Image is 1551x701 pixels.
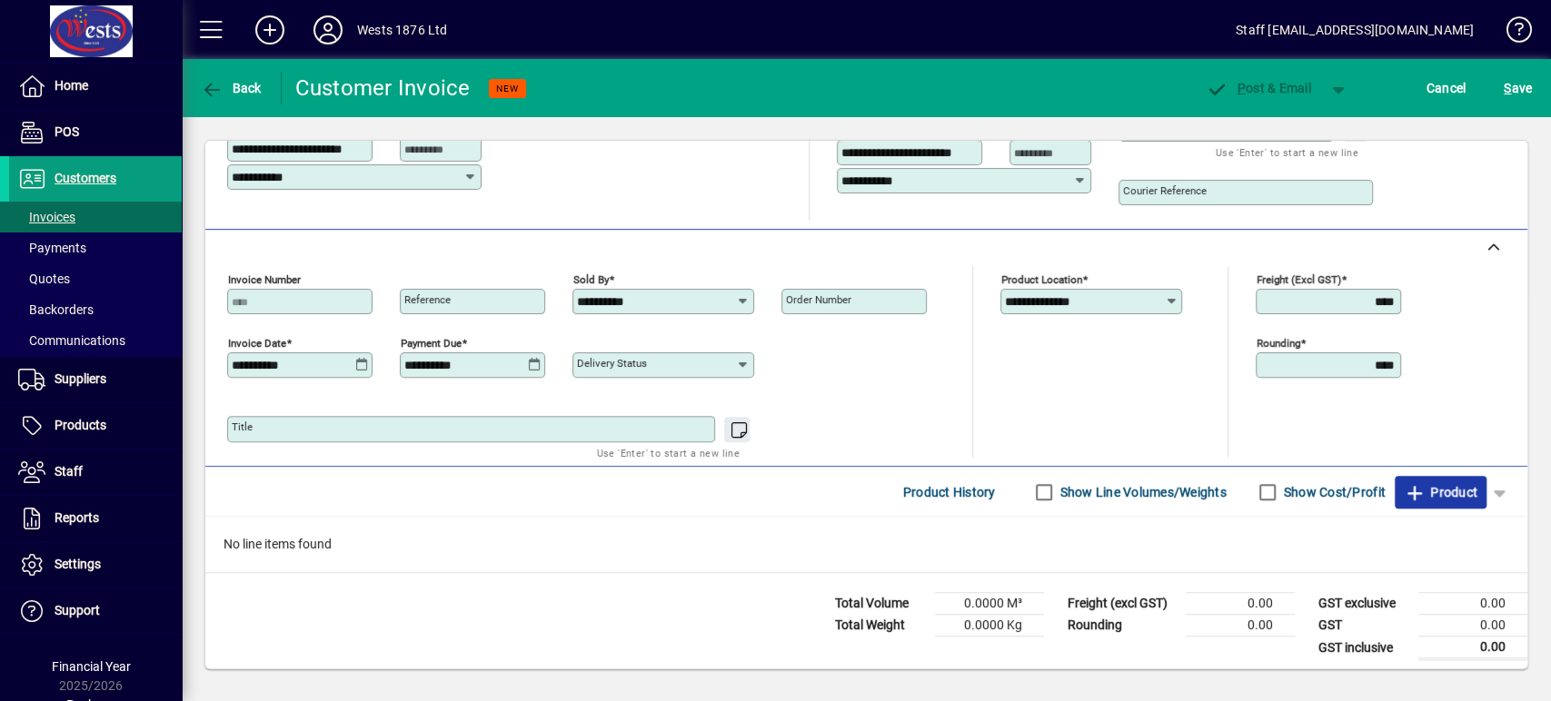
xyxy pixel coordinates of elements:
a: Reports [9,496,182,541]
span: Home [55,78,88,93]
span: S [1504,81,1511,95]
a: Payments [9,232,182,263]
td: Rounding [1059,615,1186,637]
button: Product History [896,476,1003,508]
mat-label: Invoice number [228,273,301,286]
span: Backorders [18,302,94,317]
a: Invoices [9,202,182,232]
td: 0.00 [1418,637,1527,659]
mat-label: Invoice date [228,337,286,350]
span: Communications [18,333,125,348]
td: 0.0000 Kg [935,615,1044,637]
td: Total Volume [826,593,935,615]
mat-label: Order number [786,293,851,306]
span: Invoices [18,210,75,224]
mat-label: Title [232,420,253,433]
a: Products [9,403,182,449]
span: P [1238,81,1246,95]
span: Payments [18,241,86,255]
a: Communications [9,325,182,356]
a: Home [9,64,182,109]
span: ost & Email [1206,81,1311,95]
mat-label: Product location [1001,273,1082,286]
span: Staff [55,464,83,479]
button: Cancel [1422,72,1471,104]
span: Product History [903,478,996,507]
span: Reports [55,510,99,525]
button: Add [241,14,299,46]
button: Profile [299,14,357,46]
a: Suppliers [9,357,182,402]
div: No line items found [205,517,1527,572]
mat-label: Courier Reference [1123,184,1207,197]
span: Quotes [18,272,70,286]
mat-label: Rounding [1257,337,1300,350]
span: Settings [55,557,101,571]
td: 0.00 [1418,615,1527,637]
span: Customers [55,171,116,185]
span: NEW [496,83,519,94]
button: Product [1395,476,1486,508]
label: Show Line Volumes/Weights [1057,483,1227,501]
span: Back [201,81,262,95]
span: Financial Year [52,659,131,674]
td: 0.00 [1418,593,1527,615]
a: Support [9,588,182,634]
app-page-header-button: Back [182,72,282,104]
mat-hint: Use 'Enter' to start a new line [597,442,740,463]
mat-label: Freight (excl GST) [1257,273,1341,286]
div: Customer Invoice [295,74,471,103]
span: Cancel [1427,74,1466,103]
span: ave [1504,74,1532,103]
td: 0.00 [1186,593,1295,615]
a: Knowledge Base [1492,4,1528,63]
td: Total Weight [826,615,935,637]
mat-label: Delivery status [577,357,647,370]
mat-label: Sold by [573,273,609,286]
td: Freight (excl GST) [1059,593,1186,615]
div: Wests 1876 Ltd [357,15,447,44]
td: GST exclusive [1309,593,1418,615]
td: GST inclusive [1309,637,1418,659]
span: Suppliers [55,371,106,386]
button: Post & Email [1197,72,1320,104]
a: POS [9,110,182,155]
a: Settings [9,542,182,587]
span: POS [55,124,79,139]
div: Staff [EMAIL_ADDRESS][DOMAIN_NAME] [1236,15,1474,44]
a: Backorders [9,294,182,325]
span: Support [55,603,100,617]
mat-label: Reference [404,293,451,306]
td: 0.0000 M³ [935,593,1044,615]
a: Staff [9,449,182,495]
span: Product [1404,478,1477,507]
button: Back [196,72,266,104]
mat-label: Payment due [401,337,462,350]
td: GST [1309,615,1418,637]
mat-hint: Use 'Enter' to start a new line [1216,142,1358,163]
button: Save [1499,72,1536,104]
label: Show Cost/Profit [1280,483,1386,501]
td: 0.00 [1186,615,1295,637]
a: Quotes [9,263,182,294]
span: Products [55,418,106,432]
